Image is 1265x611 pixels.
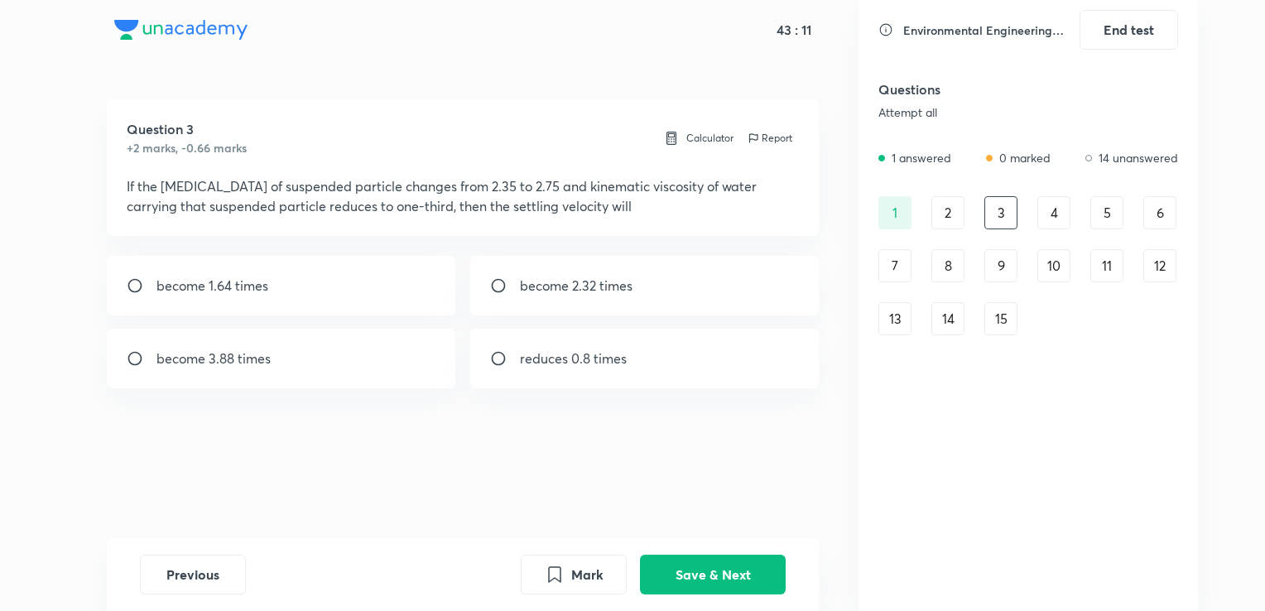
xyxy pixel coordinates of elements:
div: 9 [984,249,1017,282]
div: Attempt all [878,106,1088,119]
h5: Questions [878,79,1088,99]
p: become 3.88 times [156,349,271,368]
div: 4 [1037,196,1070,229]
div: 3 [984,196,1017,229]
h5: 11 [798,22,811,38]
div: 13 [878,302,911,335]
div: 11 [1090,249,1123,282]
p: Calculator [686,131,734,146]
button: Mark [521,555,627,594]
div: 12 [1143,249,1176,282]
img: report icon [747,132,760,145]
p: If the [MEDICAL_DATA] of suspended particle changes from 2.35 to 2.75 and kinematic viscosity of ... [127,176,800,216]
p: become 1.64 times [156,276,268,296]
div: 10 [1037,249,1070,282]
div: 1 [878,196,911,229]
div: 6 [1143,196,1176,229]
h5: Question 3 [127,119,247,139]
h5: 43 : [773,22,798,38]
div: 2 [931,196,964,229]
div: 7 [878,249,911,282]
h6: Environmental Engineering Test-1 [903,22,1070,39]
p: Report [762,131,792,146]
div: 5 [1090,196,1123,229]
p: become 2.32 times [520,276,632,296]
button: Previous [140,555,246,594]
p: 1 answered [892,149,951,166]
div: 14 [931,302,964,335]
p: reduces 0.8 times [520,349,627,368]
h6: +2 marks, -0.66 marks [127,139,247,156]
button: End test [1080,10,1178,50]
div: 15 [984,302,1017,335]
img: report icon [663,130,680,147]
p: 14 unanswered [1099,149,1178,166]
p: 0 marked [999,149,1051,166]
div: 8 [931,249,964,282]
button: Save & Next [640,555,786,594]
